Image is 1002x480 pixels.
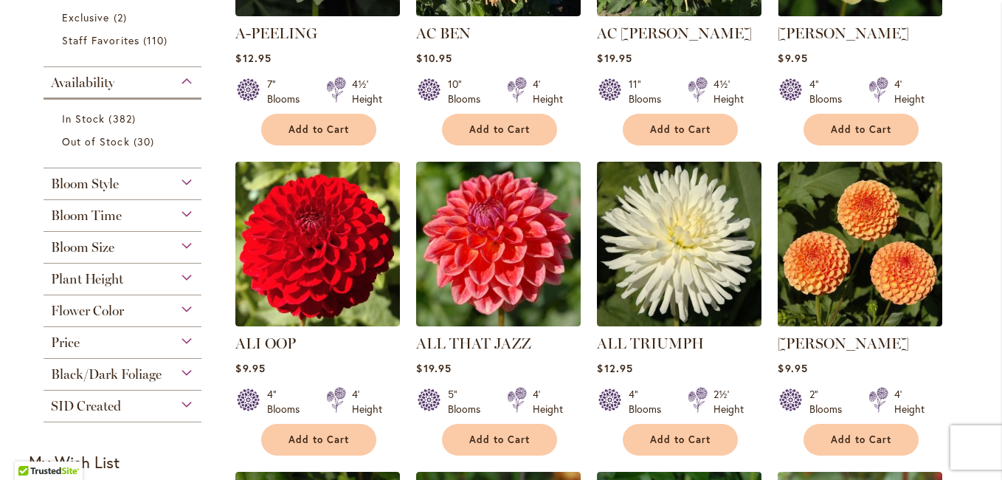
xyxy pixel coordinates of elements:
[442,114,557,145] button: Add to Cart
[714,387,744,416] div: 2½' Height
[62,10,187,25] a: Exclusive
[51,303,124,319] span: Flower Color
[469,123,530,136] span: Add to Cart
[51,271,123,287] span: Plant Height
[894,77,925,106] div: 4' Height
[235,361,265,375] span: $9.95
[62,33,139,47] span: Staff Favorites
[352,77,382,106] div: 4½' Height
[51,335,80,351] span: Price
[448,387,489,416] div: 5" Blooms
[831,123,891,136] span: Add to Cart
[714,77,744,106] div: 4½' Height
[235,315,400,329] a: ALI OOP
[51,239,114,256] span: Bloom Size
[108,111,139,126] span: 382
[442,424,557,456] button: Add to Cart
[629,77,670,106] div: 11" Blooms
[809,77,851,106] div: 4" Blooms
[235,51,271,65] span: $12.95
[114,10,131,25] span: 2
[623,424,738,456] button: Add to Cart
[533,387,563,416] div: 4' Height
[650,433,711,446] span: Add to Cart
[597,5,761,19] a: AC Jeri
[416,162,581,326] img: ALL THAT JAZZ
[352,387,382,416] div: 4' Height
[448,77,489,106] div: 10" Blooms
[597,315,761,329] a: ALL TRIUMPH
[597,24,752,42] a: AC [PERSON_NAME]
[235,24,317,42] a: A-PEELING
[11,428,52,469] iframe: Launch Accessibility Center
[650,123,711,136] span: Add to Cart
[51,366,162,383] span: Black/Dark Foliage
[778,5,942,19] a: AHOY MATEY
[261,424,376,456] button: Add to Cart
[533,77,563,106] div: 4' Height
[804,424,919,456] button: Add to Cart
[416,315,581,329] a: ALL THAT JAZZ
[235,162,400,326] img: ALI OOP
[416,5,581,19] a: AC BEN
[831,433,891,446] span: Add to Cart
[416,51,452,65] span: $10.95
[134,134,158,149] span: 30
[235,5,400,19] a: A-Peeling
[51,208,122,224] span: Bloom Time
[597,361,632,375] span: $12.95
[416,361,451,375] span: $19.95
[623,114,738,145] button: Add to Cart
[778,24,909,42] a: [PERSON_NAME]
[62,112,105,126] span: In Stock
[62,10,109,24] span: Exclusive
[809,387,851,416] div: 2" Blooms
[62,134,130,148] span: Out of Stock
[62,134,187,149] a: Out of Stock 30
[288,123,349,136] span: Add to Cart
[778,51,807,65] span: $9.95
[778,162,942,326] img: AMBER QUEEN
[288,433,349,446] span: Add to Cart
[778,315,942,329] a: AMBER QUEEN
[629,387,670,416] div: 4" Blooms
[29,451,120,473] strong: My Wish List
[51,398,121,414] span: SID Created
[416,24,471,42] a: AC BEN
[62,32,187,48] a: Staff Favorites
[261,114,376,145] button: Add to Cart
[235,335,296,352] a: ALI OOP
[51,176,119,192] span: Bloom Style
[416,335,531,352] a: ALL THAT JAZZ
[267,387,308,416] div: 4" Blooms
[597,51,632,65] span: $19.95
[778,335,909,352] a: [PERSON_NAME]
[597,162,761,326] img: ALL TRIUMPH
[143,32,171,48] span: 110
[894,387,925,416] div: 4' Height
[51,75,114,91] span: Availability
[267,77,308,106] div: 7" Blooms
[804,114,919,145] button: Add to Cart
[62,111,187,126] a: In Stock 382
[778,361,807,375] span: $9.95
[597,335,704,352] a: ALL TRIUMPH
[469,433,530,446] span: Add to Cart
